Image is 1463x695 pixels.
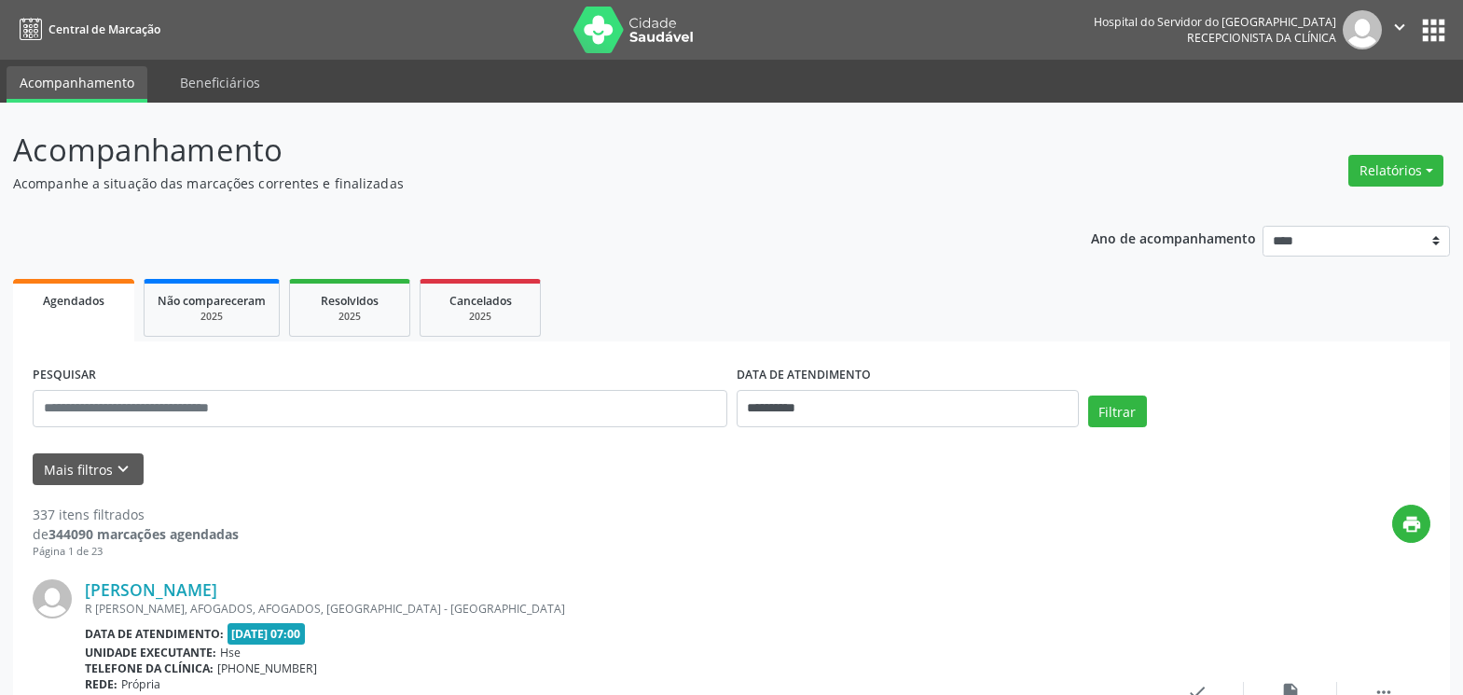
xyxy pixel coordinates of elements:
[7,66,147,103] a: Acompanhamento
[1343,10,1382,49] img: img
[1187,30,1336,46] span: Recepcionista da clínica
[303,310,396,324] div: 2025
[1382,10,1417,49] button: 
[217,660,317,676] span: [PHONE_NUMBER]
[85,660,214,676] b: Telefone da clínica:
[321,293,379,309] span: Resolvidos
[85,626,224,642] b: Data de atendimento:
[43,293,104,309] span: Agendados
[33,524,239,544] div: de
[33,579,72,619] img: img
[13,174,1019,193] p: Acompanhe a situação das marcações correntes e finalizadas
[13,127,1019,174] p: Acompanhamento
[167,66,273,99] a: Beneficiários
[1392,505,1430,543] button: print
[1389,17,1410,37] i: 
[85,579,217,600] a: [PERSON_NAME]
[13,14,160,45] a: Central de Marcação
[449,293,512,309] span: Cancelados
[737,361,871,390] label: DATA DE ATENDIMENTO
[158,293,266,309] span: Não compareceram
[113,459,133,480] i: keyboard_arrow_down
[1417,14,1450,47] button: apps
[33,505,239,524] div: 337 itens filtrados
[33,544,239,560] div: Página 1 de 23
[48,21,160,37] span: Central de Marcação
[33,361,96,390] label: PESQUISAR
[434,310,527,324] div: 2025
[85,645,216,660] b: Unidade executante:
[1091,226,1256,249] p: Ano de acompanhamento
[1094,14,1336,30] div: Hospital do Servidor do [GEOGRAPHIC_DATA]
[1401,514,1422,535] i: print
[220,645,241,660] span: Hse
[158,310,266,324] div: 2025
[85,601,1151,617] div: R [PERSON_NAME], AFOGADOS, AFOGADOS, [GEOGRAPHIC_DATA] - [GEOGRAPHIC_DATA]
[121,676,160,692] span: Própria
[85,676,117,692] b: Rede:
[1348,155,1443,187] button: Relatórios
[228,623,306,645] span: [DATE] 07:00
[33,453,144,486] button: Mais filtroskeyboard_arrow_down
[48,525,239,543] strong: 344090 marcações agendadas
[1088,396,1147,427] button: Filtrar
